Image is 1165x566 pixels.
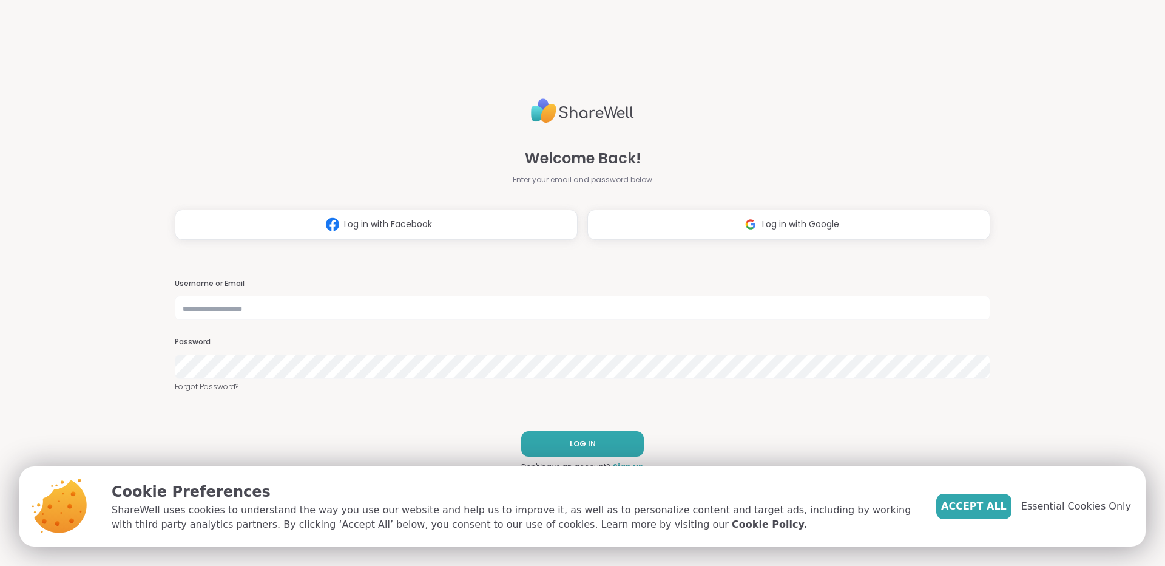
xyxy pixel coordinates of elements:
span: Don't have an account? [521,462,610,472]
button: Log in with Google [587,210,990,240]
h3: Password [175,337,990,347]
span: Log in with Facebook [344,218,432,231]
a: Cookie Policy. [732,517,807,532]
img: ShareWell Logo [531,94,634,128]
button: Log in with Facebook [175,210,578,240]
span: Accept All [941,499,1007,514]
span: Essential Cookies Only [1021,499,1131,514]
span: LOG IN [570,438,596,449]
img: ShareWell Logomark [739,213,762,236]
span: Welcome Back! [525,148,641,169]
p: ShareWell uses cookies to understand the way you use our website and help us to improve it, as we... [112,503,917,532]
button: LOG IN [521,431,644,457]
button: Accept All [936,494,1011,519]
span: Enter your email and password below [513,174,652,185]
img: ShareWell Logomark [321,213,344,236]
a: Forgot Password? [175,381,990,392]
h3: Username or Email [175,279,990,289]
a: Sign up [613,462,644,472]
p: Cookie Preferences [112,481,917,503]
span: Log in with Google [762,218,839,231]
